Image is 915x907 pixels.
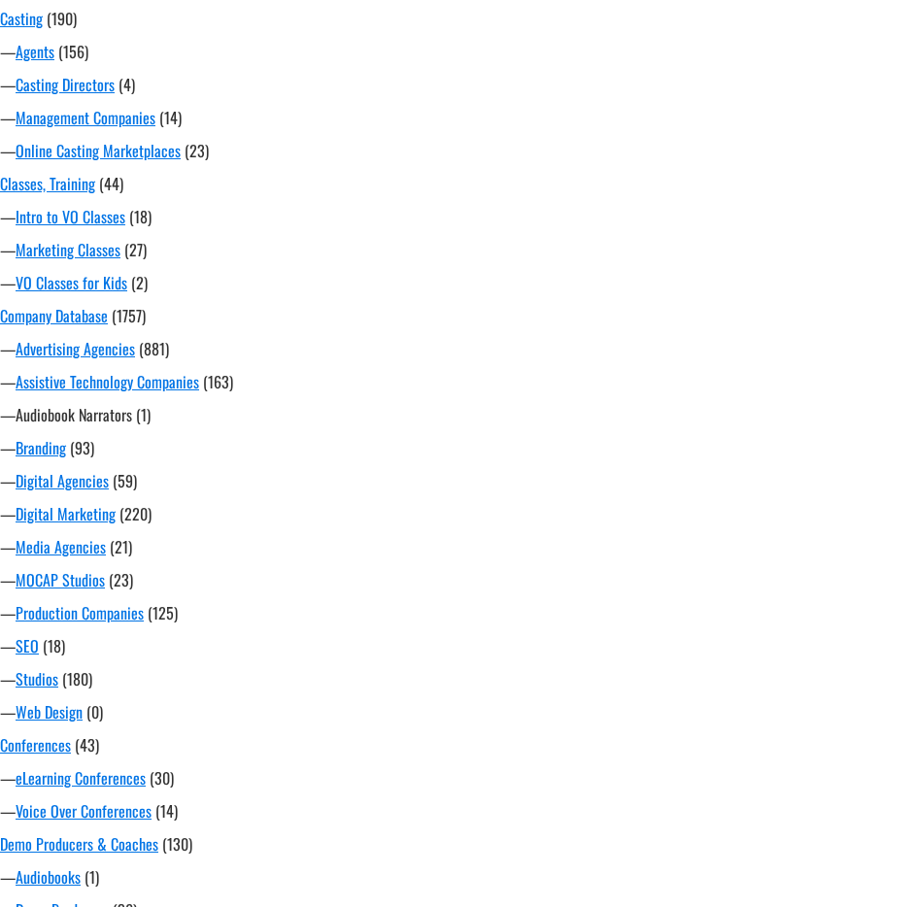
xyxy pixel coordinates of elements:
[16,469,109,492] a: Digital Agencies
[16,139,181,162] a: Online Casting Marketplaces
[119,73,135,96] span: (4)
[16,634,39,657] a: SEO
[16,40,54,63] a: Agents
[139,337,169,360] span: (881)
[109,568,133,591] span: (23)
[112,304,146,327] span: (1757)
[62,667,92,690] span: (180)
[16,205,125,228] a: Intro to VO Classes
[16,799,152,823] a: Voice Over Conferences
[16,337,135,360] a: Advertising Agencies
[85,865,99,889] span: (1)
[16,436,66,459] a: Branding
[148,601,178,624] span: (125)
[113,469,137,492] span: (59)
[16,667,58,690] a: Studios
[119,502,152,525] span: (220)
[110,535,132,558] span: (21)
[136,403,151,426] span: (1)
[16,766,146,789] a: eLearning Conferences
[86,700,103,723] span: (0)
[159,106,182,129] span: (14)
[155,799,178,823] span: (14)
[16,865,81,889] a: Audiobooks
[129,205,152,228] span: (18)
[16,238,120,261] a: Marketing Classes
[70,436,94,459] span: (93)
[203,370,233,393] span: (163)
[16,502,116,525] a: Digital Marketing
[124,238,147,261] span: (27)
[43,634,65,657] span: (18)
[99,172,123,195] span: (44)
[162,832,192,856] span: (130)
[131,271,148,294] span: (2)
[150,766,174,789] span: (30)
[16,73,115,96] a: Casting Directors
[47,7,77,30] span: (190)
[16,601,144,624] a: Production Companies
[16,535,106,558] a: Media Agencies
[16,271,127,294] a: VO Classes for Kids
[185,139,209,162] span: (23)
[16,403,132,426] a: Audiobook Narrators
[16,106,155,129] a: Management Companies
[16,370,199,393] a: Assistive Technology Companies
[75,733,99,756] span: (43)
[16,568,105,591] a: MOCAP Studios
[16,700,83,723] a: Web Design
[58,40,88,63] span: (156)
